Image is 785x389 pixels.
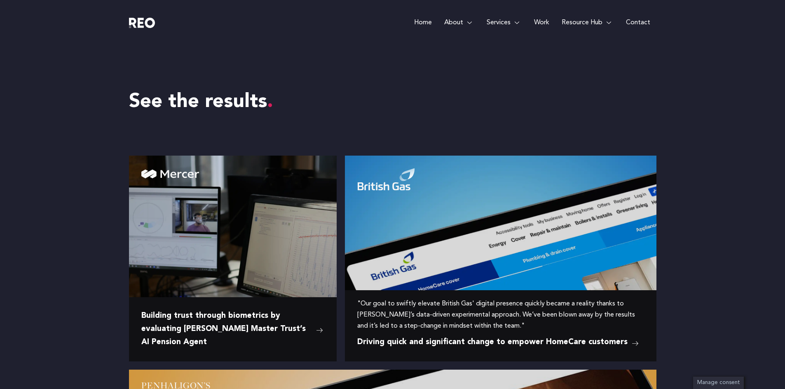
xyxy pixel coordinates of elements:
span: Manage consent [697,380,740,385]
a: Building trust through biometrics by evaluating [PERSON_NAME] Master Trust’s AI Pension Agent [141,310,324,349]
a: Driving quick and significant change to empower HomeCare customers [357,336,640,349]
span: See the results [129,92,273,112]
span: Building trust through biometrics by evaluating [PERSON_NAME] Master Trust’s AI Pension Agent [141,310,312,349]
span: Driving quick and significant change to empower HomeCare customers [357,336,628,349]
a: "Our goal to swiftly elevate British Gas' digital presence quickly became a reality thanks to [PE... [357,298,644,332]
